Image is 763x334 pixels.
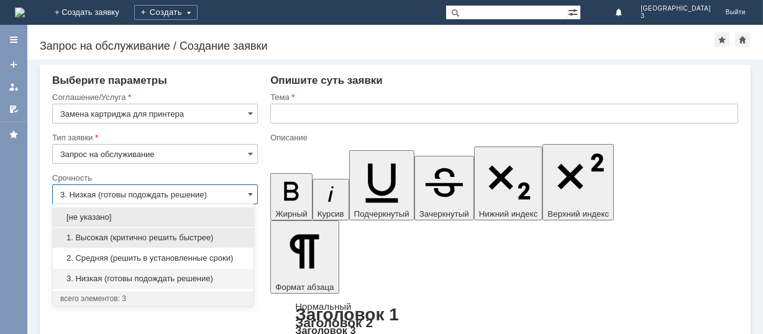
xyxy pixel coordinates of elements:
[354,209,409,219] span: Подчеркнутый
[295,301,351,312] a: Нормальный
[270,133,736,142] div: Описание
[295,315,373,330] a: Заголовок 2
[134,5,198,20] div: Создать
[52,133,255,142] div: Тип заявки
[40,40,715,52] div: Запрос на обслуживание / Создание заявки
[641,12,711,20] span: 3
[419,209,469,219] span: Зачеркнутый
[4,55,24,74] a: Создать заявку
[4,77,24,97] a: Мои заявки
[542,144,614,220] button: Верхний индекс
[641,5,711,12] span: [GEOGRAPHIC_DATA]
[295,305,399,324] a: Заголовок 1
[15,7,25,17] img: logo
[4,99,24,119] a: Мои согласования
[275,209,308,219] span: Жирный
[547,209,609,219] span: Верхний индекс
[735,32,750,47] div: Сделать домашней страницей
[270,74,383,86] span: Опишите суть заявки
[270,220,339,294] button: Формат абзаца
[270,173,313,220] button: Жирный
[318,209,344,219] span: Курсив
[349,150,414,220] button: Подчеркнутый
[52,174,255,182] div: Срочность
[52,74,167,86] span: Выберите параметры
[60,233,246,243] span: 1. Высокая (критично решить быстрее)
[60,274,246,284] span: 3. Низкая (готовы подождать решение)
[275,282,334,292] span: Формат абзаца
[414,156,474,220] button: Зачеркнутый
[60,253,246,263] span: 2. Средняя (решить в установленные сроки)
[60,294,246,304] div: всего элементов: 3
[15,7,25,17] a: Перейти на домашнюю страницу
[270,93,736,101] div: Тема
[313,179,349,220] button: Курсив
[474,147,543,220] button: Нижний индекс
[715,32,729,47] div: Добавить в избранное
[52,93,255,101] div: Соглашение/Услуга
[60,212,246,222] span: [не указано]
[479,209,538,219] span: Нижний индекс
[568,6,580,17] span: Расширенный поиск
